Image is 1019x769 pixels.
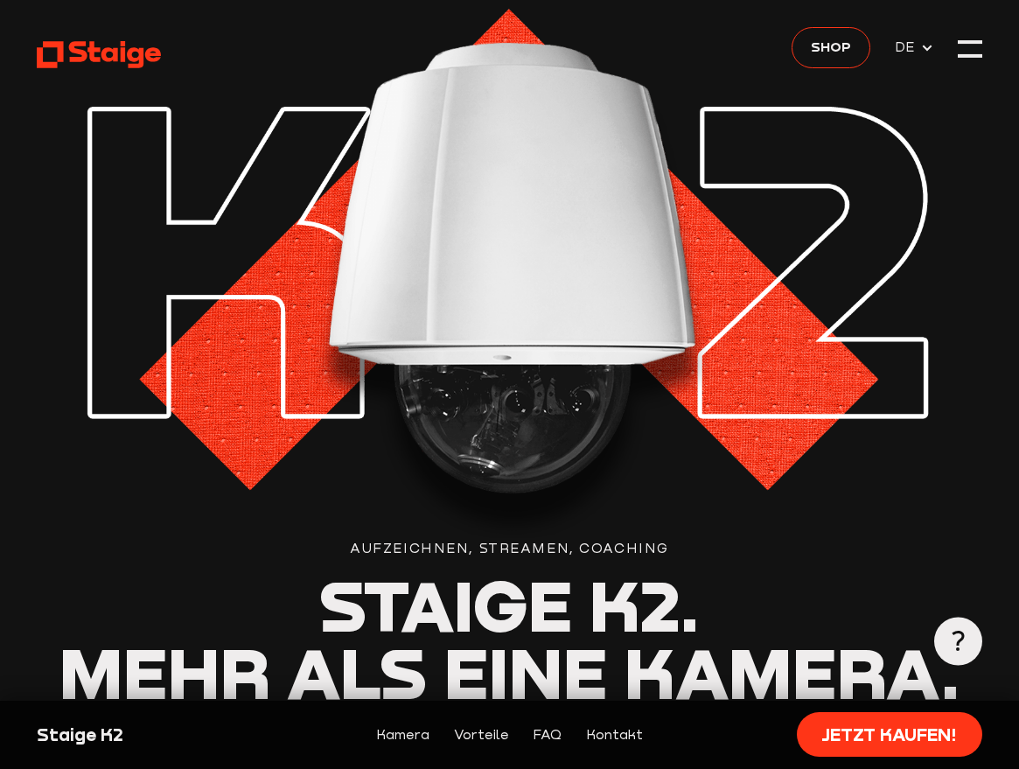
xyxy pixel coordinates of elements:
[37,723,260,747] div: Staige K2
[454,724,509,745] a: Vorteile
[797,712,983,757] a: Jetzt kaufen!
[895,37,920,58] span: DE
[586,724,643,745] a: Kontakt
[792,27,870,68] a: Shop
[59,562,960,715] span: Staige K2. Mehr als eine Kamera.
[376,724,429,745] a: Kamera
[811,36,851,57] span: Shop
[533,724,562,745] a: FAQ
[37,538,983,559] div: Aufzeichnen, Streamen, Coaching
